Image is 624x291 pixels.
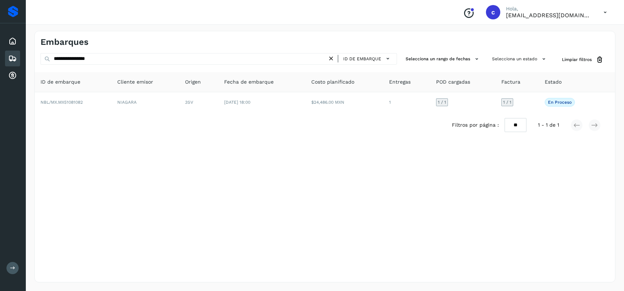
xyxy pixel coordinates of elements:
span: Fecha de embarque [224,78,274,86]
span: POD cargadas [436,78,470,86]
p: Hola, [506,6,592,12]
span: 1 / 1 [438,100,446,104]
p: cuentasespeciales8_met@castores.com.mx [506,12,592,19]
span: ID de embarque [343,56,381,62]
span: Estado [545,78,562,86]
td: 1 [383,92,430,112]
div: Cuentas por cobrar [5,68,20,84]
span: Origen [185,78,201,86]
div: Inicio [5,33,20,49]
span: Entregas [389,78,411,86]
span: 1 / 1 [503,100,511,104]
button: Selecciona un estado [489,53,550,65]
td: $24,486.00 MXN [306,92,383,112]
h4: Embarques [41,37,89,47]
button: ID de embarque [341,53,394,64]
td: NIAGARA [112,92,179,112]
button: Limpiar filtros [556,53,609,66]
span: NBL/MX.MX51081082 [41,100,83,105]
span: 1 - 1 de 1 [538,121,559,129]
p: En proceso [548,100,572,105]
span: Factura [501,78,520,86]
span: Limpiar filtros [562,56,592,63]
span: [DATE] 18:00 [224,100,250,105]
span: ID de embarque [41,78,80,86]
span: Cliente emisor [117,78,153,86]
span: Filtros por página : [452,121,499,129]
div: Embarques [5,51,20,66]
span: Costo planificado [311,78,354,86]
button: Selecciona un rango de fechas [403,53,483,65]
td: 3SV [179,92,218,112]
